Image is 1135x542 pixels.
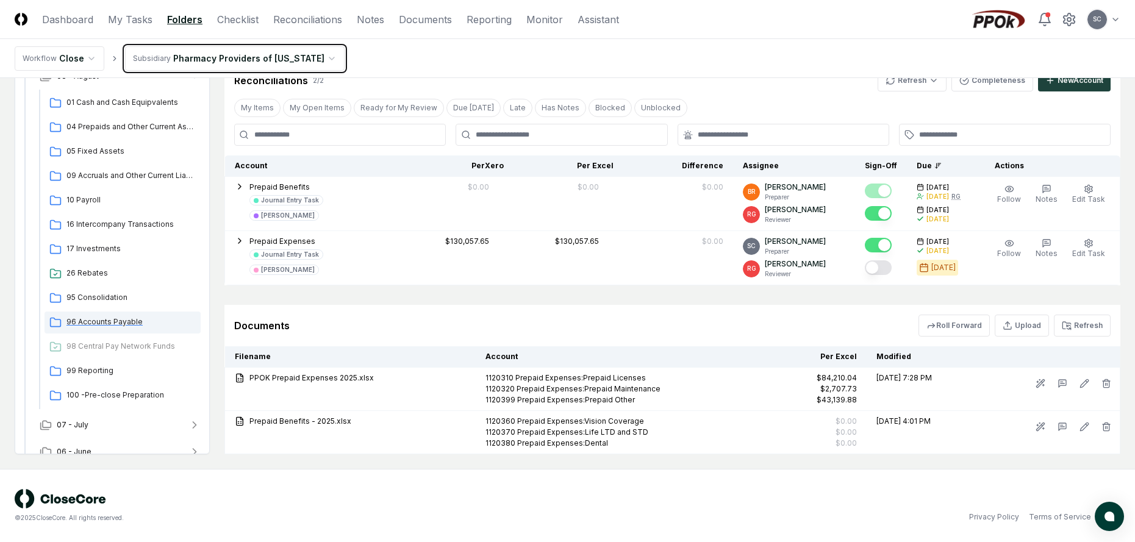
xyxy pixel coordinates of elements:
span: 98 Central Pay Network Funds [66,341,196,352]
a: Terms of Service [1029,512,1091,522]
div: $0.00 [836,438,857,449]
button: Has Notes [535,99,586,117]
span: 26 Rebates [66,268,196,279]
span: RG [747,210,756,219]
div: $0.00 [702,182,723,193]
th: Per Excel [757,346,867,368]
div: $0.00 [836,427,857,438]
a: 10 Payroll [45,190,201,212]
span: BR [748,187,756,196]
div: Journal Entry Task [261,196,319,205]
button: Notes [1033,182,1060,207]
a: 17 Investments [45,238,201,260]
div: 1120380 Prepaid Expenses:Dental [485,438,747,449]
a: My Tasks [108,12,152,27]
div: 1120320 Prepaid Expenses:Prepaid Maintenance [485,383,747,394]
button: Late [503,99,532,117]
div: $130,057.65 [445,236,489,247]
button: Refresh [1054,315,1111,337]
div: Journal Entry Task [261,250,319,259]
th: Modified [867,346,975,368]
span: [DATE] [926,237,949,246]
span: 01 Cash and Cash Equipvalents [66,97,196,108]
a: 99 Reporting [45,360,201,382]
div: RG [951,192,961,201]
a: 100 -Pre-close Preparation [45,385,201,407]
p: Preparer [765,247,826,256]
a: Notes [357,12,384,27]
div: $43,139.88 [817,394,857,405]
a: 04 Prepaids and Other Current Assets [45,116,201,138]
span: 96 Accounts Payable [66,316,196,327]
button: Notes [1033,236,1060,262]
a: PPOK Prepaid Expenses 2025.xlsx [235,373,466,383]
div: $0.00 [702,236,723,247]
span: 95 Consolidation [66,292,196,303]
button: Prepaid Benefits [249,182,310,193]
button: Edit Task [1070,182,1108,207]
button: Mark complete [865,260,892,275]
div: 2025 [15,36,210,494]
th: Sign-Off [855,155,907,177]
a: 09 Accruals and Other Current Liabilities [45,165,201,187]
p: [PERSON_NAME] [765,182,826,193]
div: 1120399 Prepaid Expenses:Prepaid Other [485,394,747,405]
div: 1120310 Prepaid Expenses:Prepaid Licenses [485,373,747,383]
a: 95 Consolidation [45,287,201,309]
div: 1120360 Prepaid Expenses:Vision Coverage [485,416,747,427]
button: NewAccount [1038,70,1111,91]
a: Assistant [578,12,619,27]
div: [DATE] [926,215,949,224]
div: Documents [234,318,290,333]
a: Dashboard [42,12,93,27]
span: 100 -Pre-close Preparation [66,390,196,401]
button: atlas-launcher [1095,502,1124,531]
a: Prepaid Benefits - 2025.xlsx [235,416,466,427]
button: Follow [995,182,1023,207]
button: My Open Items [283,99,351,117]
button: 07 - July [30,412,210,438]
button: Mark complete [865,238,892,252]
div: $130,057.65 [555,236,599,247]
span: 05 Fixed Assets [66,146,196,157]
button: Refresh [878,70,947,91]
div: New Account [1058,75,1103,86]
span: RG [747,264,756,273]
div: [DATE] [926,192,949,201]
div: [PERSON_NAME] [261,211,315,220]
span: 06 - June [57,446,91,457]
button: Follow [995,236,1023,262]
span: SC [747,241,756,251]
p: Preparer [765,193,826,202]
button: Prepaid Expenses [249,236,315,247]
a: 26 Rebates [45,263,201,285]
span: 10 Payroll [66,194,196,205]
img: logo [15,489,106,508]
span: Follow [997,249,1021,258]
a: Documents [399,12,452,27]
div: [DATE] [931,262,956,273]
button: My Items [234,99,281,117]
a: Monitor [526,12,563,27]
div: $0.00 [836,416,857,427]
img: PPOk logo [969,10,1028,29]
a: Folders [167,12,202,27]
div: Workflow [23,53,57,64]
span: [DATE] [926,205,949,215]
a: 05 Fixed Assets [45,141,201,163]
span: Edit Task [1072,249,1105,258]
div: © 2025 CloseCore. All rights reserved. [15,513,568,522]
a: 98 Central Pay Network Funds [45,336,201,358]
div: [PERSON_NAME] [261,265,315,274]
div: Due [917,160,965,171]
button: Mark complete [865,184,892,198]
td: [DATE] 4:01 PM [867,411,975,454]
span: SC [1093,15,1101,24]
p: Reviewer [765,269,826,279]
th: Per Excel [514,155,623,177]
span: Notes [1036,194,1058,204]
a: 01 Cash and Cash Equipvalents [45,92,201,114]
button: Edit Task [1070,236,1108,262]
button: Ready for My Review [354,99,444,117]
th: Per Xero [404,155,514,177]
